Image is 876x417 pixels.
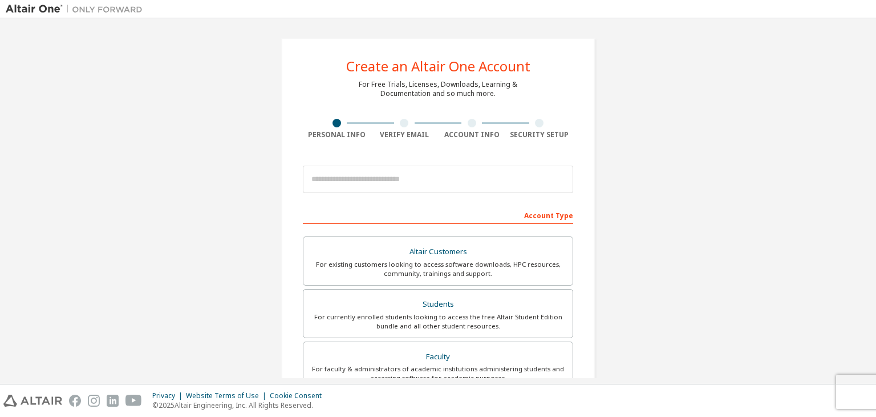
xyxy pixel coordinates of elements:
[270,391,328,400] div: Cookie Consent
[303,206,573,224] div: Account Type
[310,296,566,312] div: Students
[310,312,566,331] div: For currently enrolled students looking to access the free Altair Student Edition bundle and all ...
[359,80,517,98] div: For Free Trials, Licenses, Downloads, Learning & Documentation and so much more.
[69,395,81,407] img: facebook.svg
[3,395,62,407] img: altair_logo.svg
[371,130,439,139] div: Verify Email
[88,395,100,407] img: instagram.svg
[310,244,566,260] div: Altair Customers
[186,391,270,400] div: Website Terms of Use
[6,3,148,15] img: Altair One
[346,59,530,73] div: Create an Altair One Account
[438,130,506,139] div: Account Info
[125,395,142,407] img: youtube.svg
[152,400,328,410] p: © 2025 Altair Engineering, Inc. All Rights Reserved.
[506,130,574,139] div: Security Setup
[303,130,371,139] div: Personal Info
[310,364,566,383] div: For faculty & administrators of academic institutions administering students and accessing softwa...
[310,260,566,278] div: For existing customers looking to access software downloads, HPC resources, community, trainings ...
[152,391,186,400] div: Privacy
[107,395,119,407] img: linkedin.svg
[310,349,566,365] div: Faculty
